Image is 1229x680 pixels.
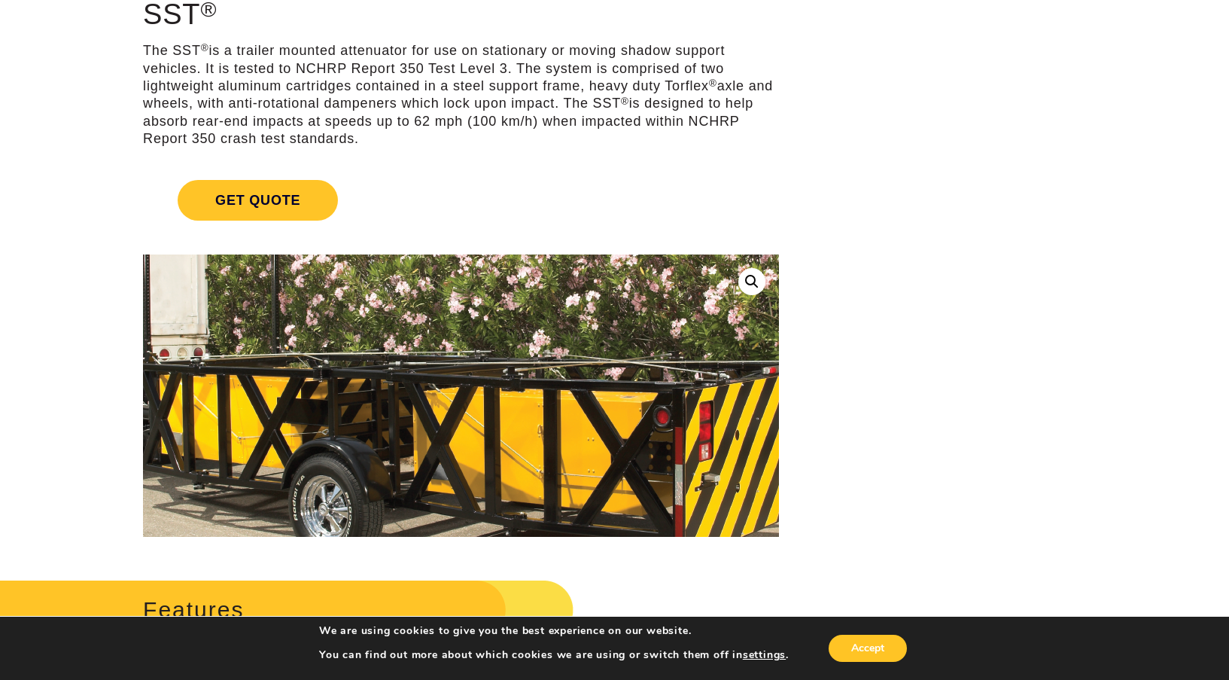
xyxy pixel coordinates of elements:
span: Get Quote [178,180,338,221]
sup: ® [709,78,717,89]
p: We are using cookies to give you the best experience on our website. [319,624,789,638]
button: Accept [829,635,907,662]
p: You can find out more about which cookies we are using or switch them off in . [319,648,789,662]
sup: ® [201,42,209,53]
a: Get Quote [143,162,779,239]
button: settings [743,648,786,662]
p: The SST is a trailer mounted attenuator for use on stationary or moving shadow support vehicles. ... [143,42,779,148]
sup: ® [621,96,629,107]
